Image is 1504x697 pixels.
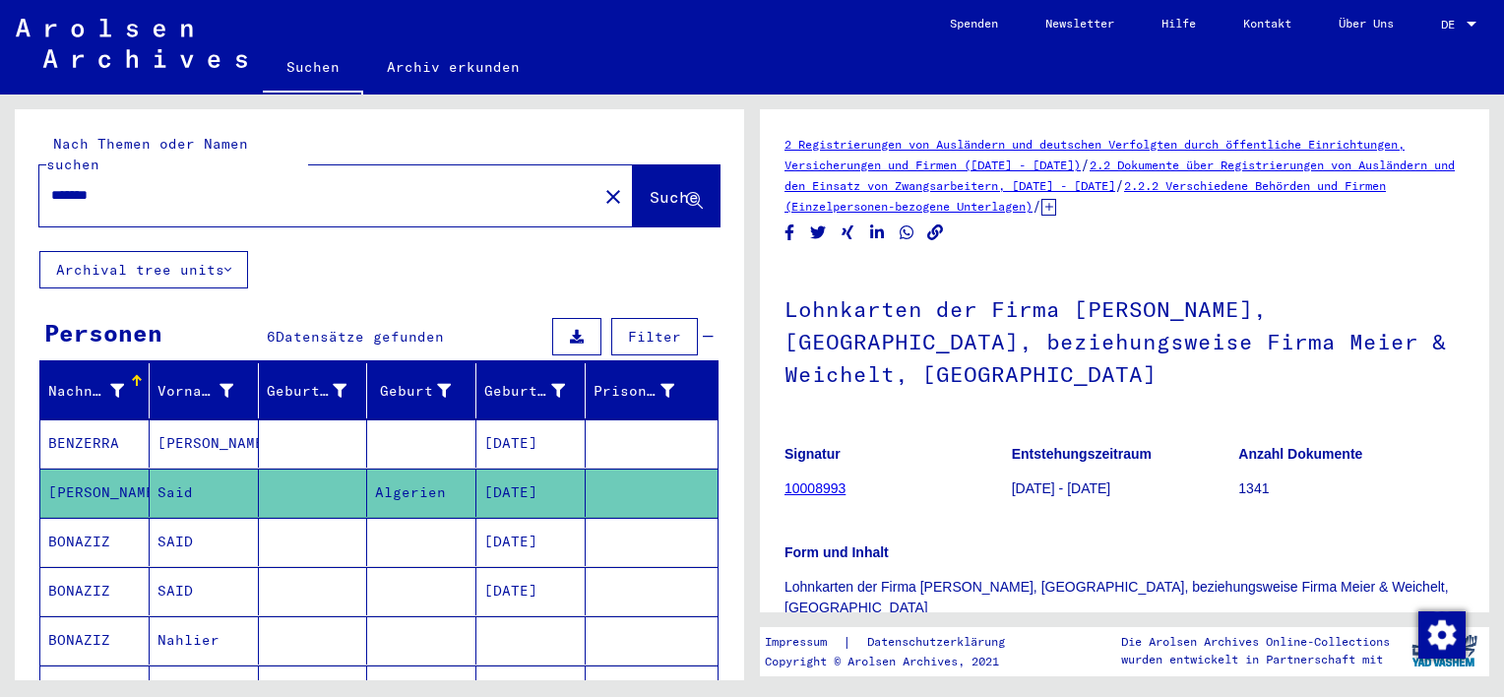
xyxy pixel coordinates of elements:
mat-cell: Nahlier [150,616,259,665]
img: Zustimmung ändern [1418,611,1466,659]
div: Prisoner # [594,381,674,402]
span: 6 [267,328,276,346]
b: Form und Inhalt [784,544,889,560]
button: Share on LinkedIn [867,221,888,245]
div: Geburtsdatum [484,381,565,402]
span: Filter [628,328,681,346]
div: Geburtsname [267,381,347,402]
a: 2.2 Dokumente über Registrierungen von Ausländern und den Einsatz von Zwangsarbeitern, [DATE] - [... [784,158,1455,193]
a: Datenschutzerklärung [851,632,1029,653]
mat-cell: [DATE] [476,518,586,566]
a: Suchen [263,43,363,95]
span: Datensätze gefunden [276,328,444,346]
button: Suche [633,165,720,226]
mat-header-cell: Vorname [150,363,259,418]
div: Personen [44,315,162,350]
a: 10008993 [784,480,846,496]
p: Die Arolsen Archives Online-Collections [1121,633,1390,651]
mat-cell: SAID [150,567,259,615]
mat-cell: [PERSON_NAME] [40,469,150,517]
mat-cell: [DATE] [476,419,586,468]
mat-cell: SAID [150,518,259,566]
div: Zustimmung ändern [1417,610,1465,658]
button: Archival tree units [39,251,248,288]
mat-cell: [DATE] [476,567,586,615]
div: Vorname [157,381,233,402]
h1: Lohnkarten der Firma [PERSON_NAME], [GEOGRAPHIC_DATA], beziehungsweise Firma Meier & Weichelt, [G... [784,264,1465,415]
mat-header-cell: Prisoner # [586,363,718,418]
span: / [1115,176,1124,194]
p: wurden entwickelt in Partnerschaft mit [1121,651,1390,668]
mat-header-cell: Geburtsdatum [476,363,586,418]
a: Impressum [765,632,843,653]
p: [DATE] - [DATE] [1012,478,1238,499]
mat-cell: [DATE] [476,469,586,517]
div: Nachname [48,375,149,407]
div: Nachname [48,381,124,402]
span: DE [1441,18,1463,32]
div: | [765,632,1029,653]
span: / [1081,156,1090,173]
mat-header-cell: Nachname [40,363,150,418]
mat-cell: BONAZIZ [40,567,150,615]
p: Copyright © Arolsen Archives, 2021 [765,653,1029,670]
div: Geburtsdatum [484,375,590,407]
button: Clear [594,176,633,216]
div: Prisoner # [594,375,699,407]
div: Geburt‏ [375,381,451,402]
mat-cell: BONAZIZ [40,616,150,665]
b: Signatur [784,446,841,462]
span: / [1033,197,1041,215]
div: Vorname [157,375,258,407]
button: Share on Xing [838,221,858,245]
a: 2 Registrierungen von Ausländern und deutschen Verfolgten durch öffentliche Einrichtungen, Versic... [784,137,1405,172]
mat-icon: close [601,185,625,209]
button: Copy link [925,221,946,245]
mat-cell: Algerien [367,469,476,517]
mat-cell: BENZERRA [40,419,150,468]
button: Share on Facebook [780,221,800,245]
button: Share on Twitter [808,221,829,245]
mat-cell: BONAZIZ [40,518,150,566]
span: Suche [650,187,699,207]
div: Geburt‏ [375,375,475,407]
b: Anzahl Dokumente [1238,446,1362,462]
div: Geburtsname [267,375,372,407]
button: Filter [611,318,698,355]
mat-label: Nach Themen oder Namen suchen [46,135,248,173]
mat-header-cell: Geburt‏ [367,363,476,418]
img: yv_logo.png [1408,626,1481,675]
b: Entstehungszeitraum [1012,446,1152,462]
mat-header-cell: Geburtsname [259,363,368,418]
a: Archiv erkunden [363,43,543,91]
mat-cell: Said [150,469,259,517]
button: Share on WhatsApp [897,221,917,245]
mat-cell: [PERSON_NAME] [150,419,259,468]
img: Arolsen_neg.svg [16,19,247,68]
p: Lohnkarten der Firma [PERSON_NAME], [GEOGRAPHIC_DATA], beziehungsweise Firma Meier & Weichelt, [G... [784,577,1465,618]
p: 1341 [1238,478,1465,499]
